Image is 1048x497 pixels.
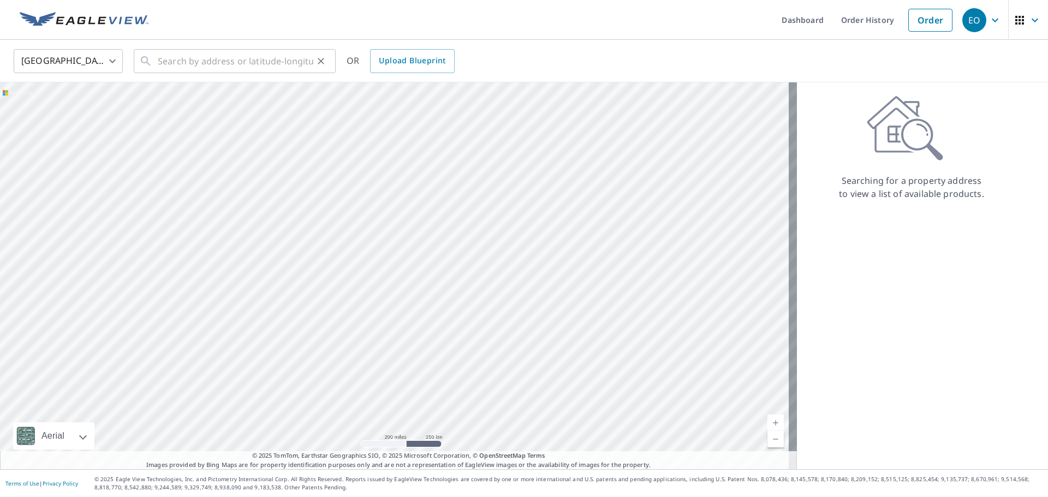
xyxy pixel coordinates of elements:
[158,46,313,76] input: Search by address or latitude-longitude
[370,49,454,73] a: Upload Blueprint
[13,422,94,450] div: Aerial
[94,475,1043,492] p: © 2025 Eagle View Technologies, Inc. and Pictometry International Corp. All Rights Reserved. Repo...
[379,54,445,68] span: Upload Blueprint
[908,9,952,32] a: Order
[527,451,545,459] a: Terms
[252,451,545,460] span: © 2025 TomTom, Earthstar Geographics SIO, © 2025 Microsoft Corporation, ©
[767,415,784,431] a: Current Level 5, Zoom In
[347,49,455,73] div: OR
[43,480,78,487] a: Privacy Policy
[5,480,78,487] p: |
[767,431,784,447] a: Current Level 5, Zoom Out
[20,12,148,28] img: EV Logo
[313,53,329,69] button: Clear
[838,174,985,200] p: Searching for a property address to view a list of available products.
[479,451,525,459] a: OpenStreetMap
[5,480,39,487] a: Terms of Use
[962,8,986,32] div: EO
[38,422,68,450] div: Aerial
[14,46,123,76] div: [GEOGRAPHIC_DATA]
